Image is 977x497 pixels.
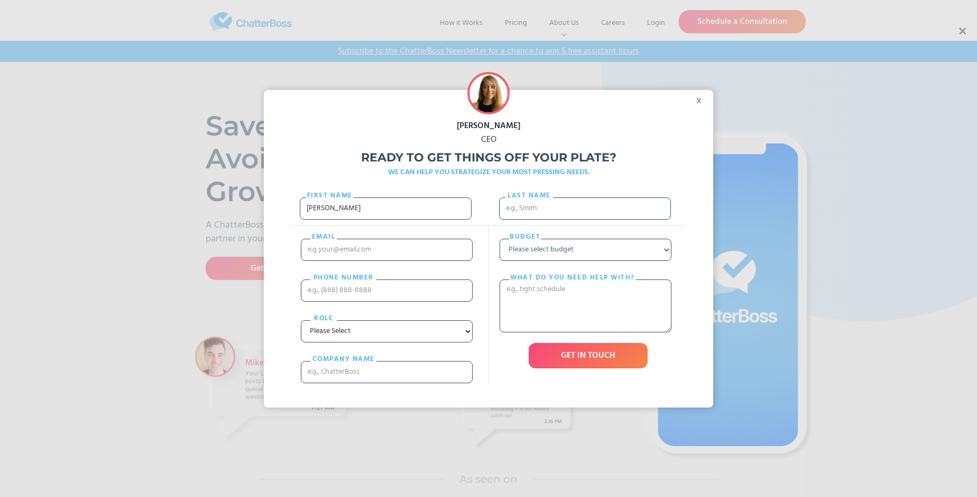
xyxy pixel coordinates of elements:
[301,279,473,302] input: e.g., (888) 888-8888
[310,313,337,324] label: Role
[301,361,473,383] input: e.g., ChatterBoss
[264,119,713,133] div: [PERSON_NAME]
[388,166,589,178] strong: WE CAN HELP YOU STRATEGIZE YOUR MOST PRESSING NEEDS.
[301,239,473,261] input: e.g your@email.com
[310,232,337,242] label: email
[310,273,376,283] label: PHONE nUMBER
[689,90,713,106] div: x
[509,232,541,242] label: Budget
[290,184,687,394] form: Freebie Popup Form 2021
[505,191,553,201] label: Last name
[529,343,648,368] input: GET IN TOUCH
[264,133,713,147] div: CEO
[509,273,636,283] label: What do you need help with?
[300,197,472,220] input: e.g., John
[361,150,616,165] strong: Ready to get things off your plate?
[306,191,354,201] label: First Name
[499,197,671,220] input: e.g., Smith
[310,354,376,365] label: cOMPANY NAME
